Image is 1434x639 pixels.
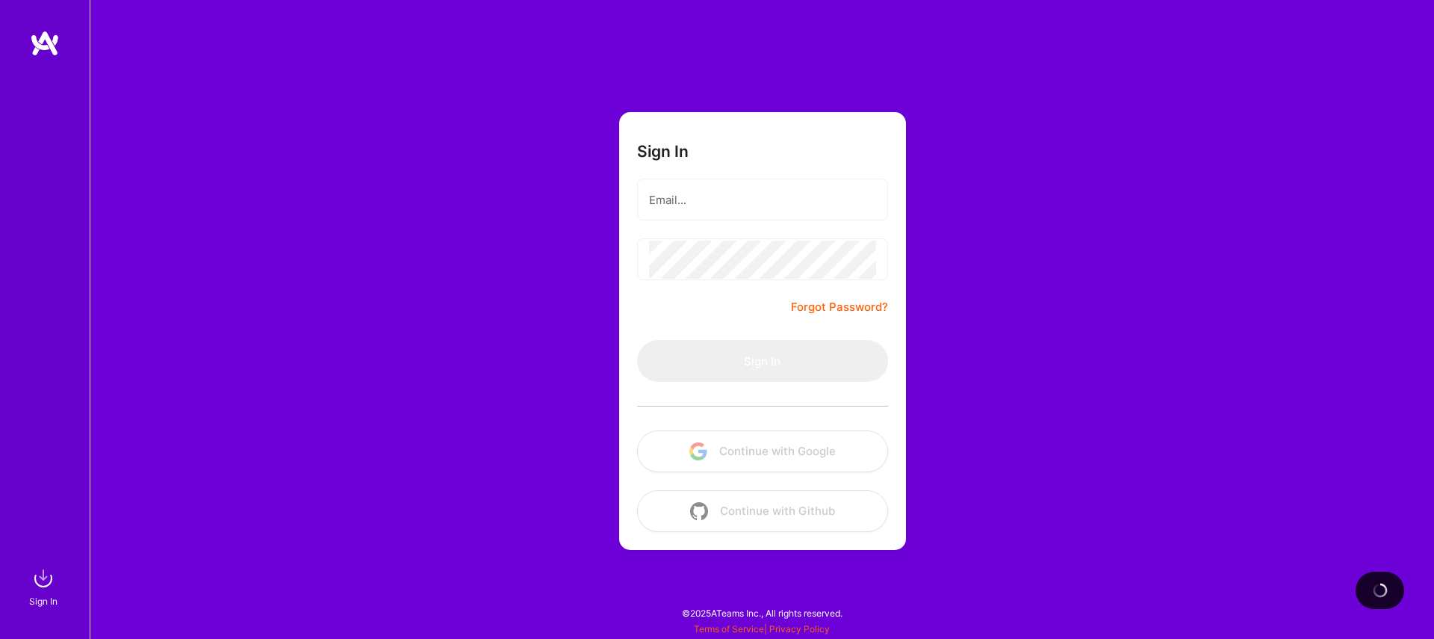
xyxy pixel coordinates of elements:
[649,181,876,219] input: Email...
[31,564,58,609] a: sign inSign In
[694,623,764,635] a: Terms of Service
[769,623,830,635] a: Privacy Policy
[791,298,888,316] a: Forgot Password?
[637,340,888,382] button: Sign In
[29,593,58,609] div: Sign In
[30,30,60,57] img: logo
[637,490,888,532] button: Continue with Github
[1373,583,1388,598] img: loading
[694,623,830,635] span: |
[689,442,707,460] img: icon
[28,564,58,593] img: sign in
[690,502,708,520] img: icon
[637,142,689,161] h3: Sign In
[90,594,1434,632] div: © 2025 ATeams Inc., All rights reserved.
[637,430,888,472] button: Continue with Google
